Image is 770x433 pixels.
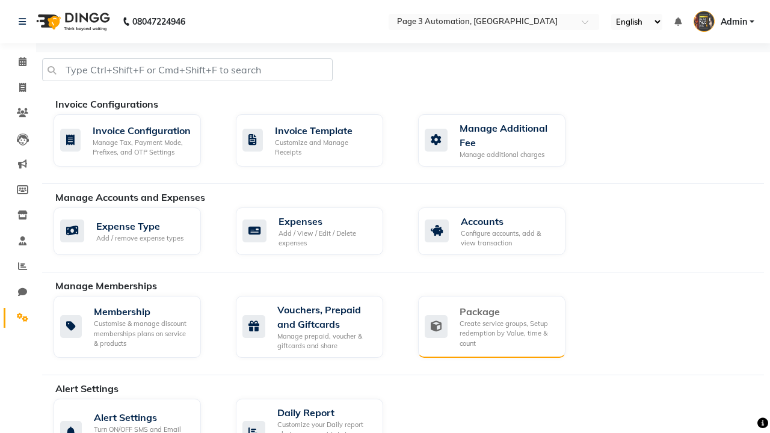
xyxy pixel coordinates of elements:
img: Admin [694,11,715,32]
a: Invoice TemplateCustomize and Manage Receipts [236,114,400,167]
div: Accounts [461,214,556,229]
div: Customize and Manage Receipts [275,138,374,158]
div: Create service groups, Setup redemption by Value, time & count [460,319,556,349]
a: Vouchers, Prepaid and GiftcardsManage prepaid, voucher & giftcards and share [236,296,400,358]
a: Expense TypeAdd / remove expense types [54,207,218,255]
div: Manage prepaid, voucher & giftcards and share [277,331,374,351]
div: Membership [94,304,191,319]
div: Invoice Configuration [93,123,191,138]
a: PackageCreate service groups, Setup redemption by Value, time & count [418,296,582,358]
span: Admin [721,16,747,28]
div: Manage Tax, Payment Mode, Prefixes, and OTP Settings [93,138,191,158]
a: Invoice ConfigurationManage Tax, Payment Mode, Prefixes, and OTP Settings [54,114,218,167]
a: MembershipCustomise & manage discount memberships plans on service & products [54,296,218,358]
a: Manage Additional FeeManage additional charges [418,114,582,167]
div: Vouchers, Prepaid and Giftcards [277,302,374,331]
b: 08047224946 [132,5,185,38]
div: Expenses [279,214,374,229]
div: Package [460,304,556,319]
a: AccountsConfigure accounts, add & view transaction [418,207,582,255]
div: Invoice Template [275,123,374,138]
div: Expense Type [96,219,183,233]
a: ExpensesAdd / View / Edit / Delete expenses [236,207,400,255]
div: Manage additional charges [460,150,556,160]
div: Customise & manage discount memberships plans on service & products [94,319,191,349]
div: Configure accounts, add & view transaction [461,229,556,248]
img: logo [31,5,113,38]
div: Daily Report [277,405,374,420]
div: Add / remove expense types [96,233,183,244]
input: Type Ctrl+Shift+F or Cmd+Shift+F to search [42,58,333,81]
div: Alert Settings [94,410,191,425]
div: Add / View / Edit / Delete expenses [279,229,374,248]
div: Manage Additional Fee [460,121,556,150]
